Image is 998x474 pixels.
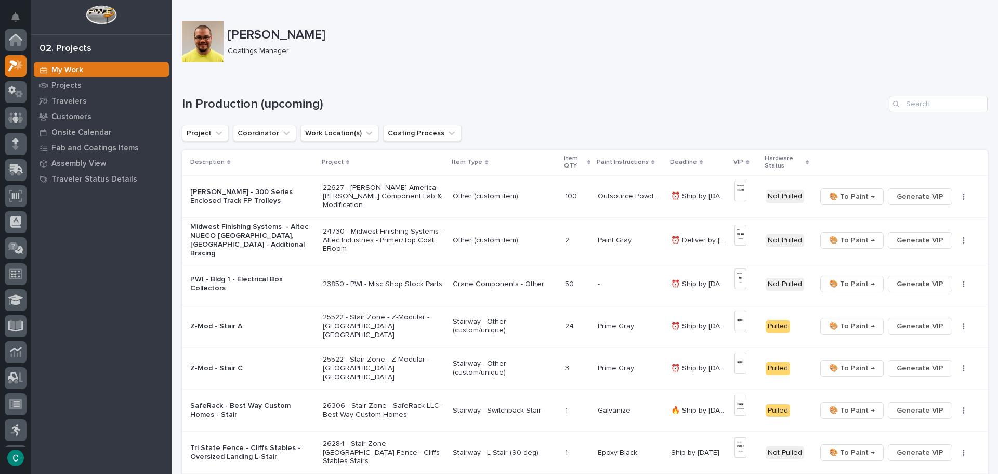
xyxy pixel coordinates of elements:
button: 🎨 To Paint → [820,444,884,461]
p: Other (custom item) [453,236,557,245]
a: Fab and Coatings Items [31,140,172,156]
p: 22627 - [PERSON_NAME] America - [PERSON_NAME] Component Fab & Modification [323,184,445,210]
span: Generate VIP [897,234,943,247]
h1: In Production (upcoming) [182,97,885,112]
p: 26306 - Stair Zone - SafeRack LLC - Best Way Custom Homes [323,402,445,419]
a: Traveler Status Details [31,171,172,187]
div: Not Pulled [766,446,804,459]
p: Hardware Status [765,153,803,172]
p: 23850 - PWI - Misc Shop Stock Parts [323,280,445,289]
div: Notifications [13,12,27,29]
span: Generate VIP [897,404,943,417]
button: Generate VIP [888,318,952,335]
p: Assembly View [51,159,106,169]
span: 🎨 To Paint → [829,404,875,417]
p: ⏰ Deliver by 8/15/25 [671,234,728,245]
button: 🎨 To Paint → [820,188,884,205]
p: Coatings Manager [228,47,979,56]
button: Work Location(s) [300,125,379,142]
p: Prime Gray [598,362,636,373]
a: Onsite Calendar [31,124,172,140]
tr: Midwest Finishing Systems - Altec NUECO [GEOGRAPHIC_DATA], [GEOGRAPHIC_DATA] - Additional Bracing... [182,217,988,263]
span: Generate VIP [897,278,943,290]
p: Fab and Coatings Items [51,144,139,153]
p: Item QTY [564,153,585,172]
p: SafeRack - Best Way Custom Homes - Stair [190,402,314,419]
div: Not Pulled [766,278,804,291]
span: Generate VIP [897,190,943,203]
button: Generate VIP [888,444,952,461]
p: Z-Mod - Stair C [190,364,314,373]
span: Generate VIP [897,362,943,375]
tr: [PERSON_NAME] - 300 Series Enclosed Track FP Trolleys22627 - [PERSON_NAME] America - [PERSON_NAME... [182,175,988,217]
p: Traveler Status Details [51,175,137,184]
div: Pulled [766,362,790,375]
tr: Z-Mod - Stair A25522 - Stair Zone - Z-Modular - [GEOGRAPHIC_DATA] [GEOGRAPHIC_DATA]Stairway - Oth... [182,305,988,348]
p: Stairway - Other (custom/unique) [453,360,557,377]
p: 24730 - Midwest Finishing Systems - Altec Industries - Primer/Top Coat ERoom [323,227,445,253]
p: ⏰ Ship by 8/18/25 [671,320,728,331]
p: 2 [565,234,571,245]
span: 🎨 To Paint → [829,446,875,459]
span: 🎨 To Paint → [829,278,875,290]
tr: PWI - Bldg 1 - Electrical Box Collectors23850 - PWI - Misc Shop Stock PartsCrane Components - Oth... [182,263,988,305]
p: [PERSON_NAME] - 300 Series Enclosed Track FP Trolleys [190,188,314,206]
tr: Tri State Fence - Cliffs Stables - Oversized Landing L-Stair26284 - Stair Zone - [GEOGRAPHIC_DATA... [182,432,988,474]
p: Stairway - L Stair (90 deg) [453,449,557,457]
p: Paint Gray [598,234,634,245]
button: 🎨 To Paint → [820,232,884,249]
tr: SafeRack - Best Way Custom Homes - Stair26306 - Stair Zone - SafeRack LLC - Best Way Custom Homes... [182,390,988,432]
p: ⏰ Ship by 8/15/25 [671,278,728,289]
span: Generate VIP [897,446,943,459]
p: Midwest Finishing Systems - Altec NUECO [GEOGRAPHIC_DATA], [GEOGRAPHIC_DATA] - Additional Bracing [190,223,314,258]
div: Not Pulled [766,190,804,203]
button: Coordinator [233,125,296,142]
p: 24 [565,320,576,331]
button: 🎨 To Paint → [820,402,884,419]
p: 1 [565,446,570,457]
p: Item Type [452,157,482,168]
p: My Work [51,66,83,75]
button: Project [182,125,229,142]
span: Generate VIP [897,320,943,332]
span: 🎨 To Paint → [829,190,875,203]
input: Search [889,96,988,112]
button: Generate VIP [888,232,952,249]
p: 100 [565,190,579,201]
p: Other (custom item) [453,192,557,201]
p: Ship by [DATE] [671,446,721,457]
a: Customers [31,109,172,124]
button: Generate VIP [888,276,952,292]
p: 25522 - Stair Zone - Z-Modular - [GEOGRAPHIC_DATA] [GEOGRAPHIC_DATA] [323,355,445,381]
img: Workspace Logo [86,5,116,24]
p: Projects [51,81,82,91]
p: 50 [565,278,576,289]
button: 🎨 To Paint → [820,318,884,335]
button: Notifications [5,6,27,28]
a: My Work [31,62,172,78]
p: Project [322,157,344,168]
p: PWI - Bldg 1 - Electrical Box Collectors [190,275,314,293]
a: Projects [31,78,172,93]
span: 🎨 To Paint → [829,234,875,247]
p: Z-Mod - Stair A [190,322,314,331]
p: 25522 - Stair Zone - Z-Modular - [GEOGRAPHIC_DATA] [GEOGRAPHIC_DATA] [323,313,445,339]
p: Customers [51,112,91,122]
p: ⏰ Ship by 8/13/25 [671,190,728,201]
div: Pulled [766,320,790,333]
p: Description [190,157,225,168]
p: Deadline [670,157,697,168]
div: Pulled [766,404,790,417]
button: 🎨 To Paint → [820,276,884,292]
p: Epoxy Black [598,446,639,457]
a: Travelers [31,93,172,109]
button: users-avatar [5,447,27,469]
p: 🔥 Ship by 8/19/25 [671,404,728,415]
p: Paint Instructions [597,157,649,168]
p: - [598,278,602,289]
tr: Z-Mod - Stair C25522 - Stair Zone - Z-Modular - [GEOGRAPHIC_DATA] [GEOGRAPHIC_DATA]Stairway - Oth... [182,348,988,390]
p: VIP [733,157,743,168]
button: 🎨 To Paint → [820,360,884,377]
p: Galvanize [598,404,633,415]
